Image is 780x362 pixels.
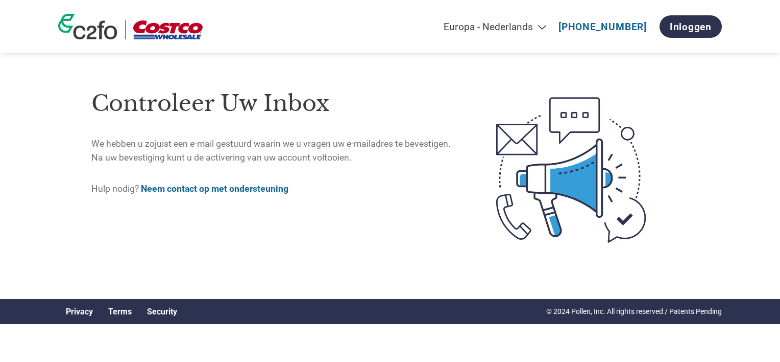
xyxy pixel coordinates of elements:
[453,79,689,261] img: open-email
[91,87,453,120] h1: Controleer uw inbox
[558,21,647,33] a: [PHONE_NUMBER]
[66,307,93,316] a: Privacy
[660,15,722,38] a: Inloggen
[108,307,132,316] a: Terms
[91,137,453,164] p: We hebben u zojuist een e-mail gestuurd waarin we u vragen uw e-mailadres te bevestigen. Na uw be...
[91,182,453,195] p: Hulp nodig?
[147,307,177,316] a: Security
[133,20,203,39] img: Costco
[546,306,722,317] p: © 2024 Pollen, Inc. All rights reserved / Patents Pending
[58,14,117,39] img: c2fo logo
[141,184,288,194] a: Neem contact op met ondersteuning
